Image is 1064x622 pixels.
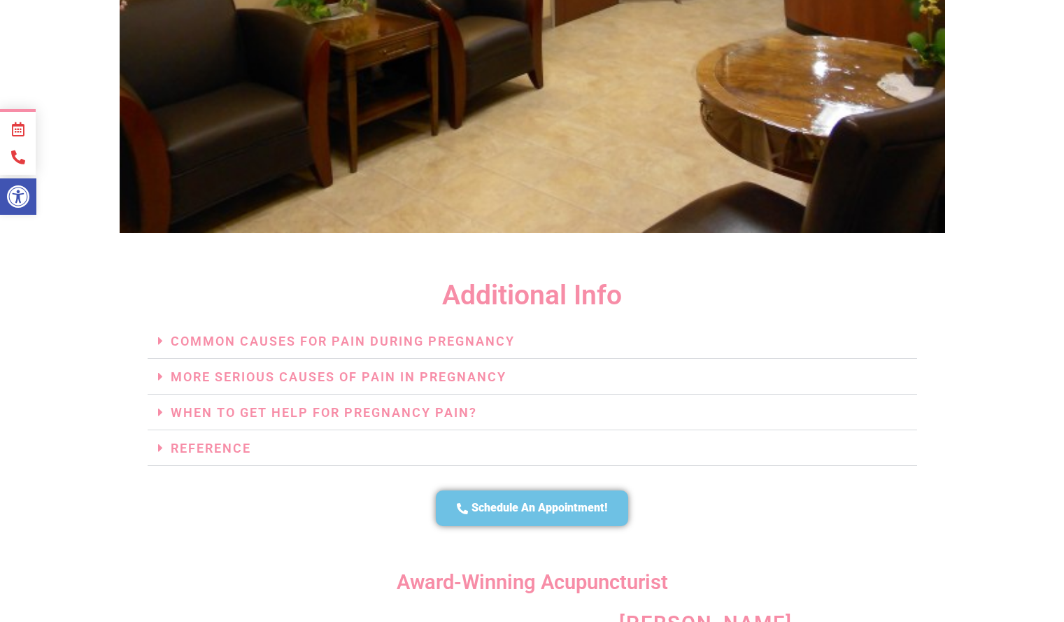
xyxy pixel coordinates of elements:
h3: Reference [148,430,917,466]
span: Schedule An Appointment! [471,501,607,516]
p: Award-Winning Acupuncturist [141,572,924,593]
h3: More Serious Causes Of Pain In Pregnancy [148,359,917,395]
h3: Common Causes For Pain During Pregnancy [148,323,917,359]
a: Schedule An Appointment! [436,490,628,526]
a: Common Causes For Pain During Pregnancy [171,334,515,348]
a: When To Get Help For Pregnancy Pain? [171,405,477,420]
a: More Serious Causes Of Pain In Pregnancy [171,369,506,384]
p: Additional Info [148,282,917,309]
h3: When To Get Help For Pregnancy Pain? [148,395,917,430]
a: Reference [171,441,251,455]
